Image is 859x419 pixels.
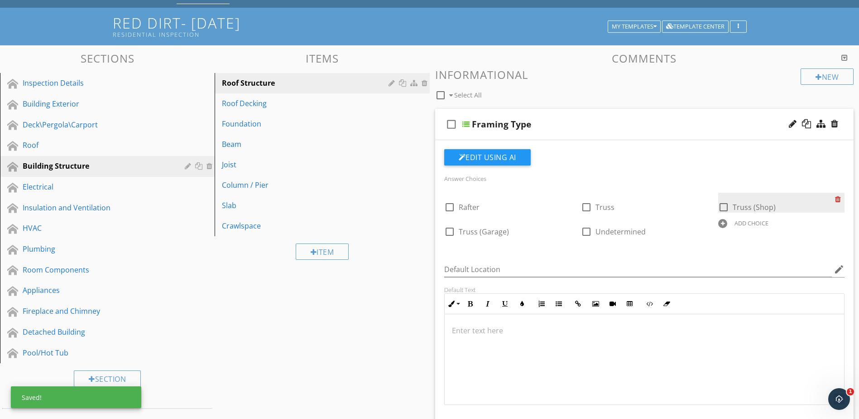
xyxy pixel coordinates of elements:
[459,227,509,237] span: Truss (Garage)
[222,159,391,170] div: Joist
[222,118,391,129] div: Foundation
[23,202,172,213] div: Insulation and Ventilation
[445,295,462,312] button: Inline Style
[222,139,391,150] div: Beam
[222,180,391,190] div: Column / Pier
[662,20,729,33] button: Template Center
[113,15,747,38] h1: Red Dirt- [DATE]
[734,219,768,227] div: ADD CHOICE
[595,202,614,212] span: Truss
[23,119,172,130] div: Deck\Pergola\Carport
[587,295,604,312] button: Insert Image (Ctrl+P)
[834,264,845,275] i: edit
[533,295,550,312] button: Ordered List
[23,140,172,151] div: Roof
[641,295,658,312] button: Code View
[801,68,854,85] div: New
[612,24,657,30] div: My Templates
[513,295,531,312] button: Colors
[444,175,486,183] label: Answer Choices
[608,20,661,33] button: My Templates
[74,370,141,387] div: Section
[479,295,496,312] button: Italic (Ctrl+I)
[496,295,513,312] button: Underline (Ctrl+U)
[459,202,480,212] span: Rafter
[570,295,587,312] button: Insert Link (Ctrl+K)
[604,295,621,312] button: Insert Video
[733,202,776,212] span: Truss (Shop)
[658,295,675,312] button: Clear Formatting
[222,98,391,109] div: Roof Decking
[113,31,611,38] div: Residential Inspection
[222,200,391,211] div: Slab
[435,68,854,81] h3: Informational
[462,295,479,312] button: Bold (Ctrl+B)
[11,386,141,408] div: Saved!
[444,262,832,277] input: Default Location
[23,244,172,254] div: Plumbing
[23,264,172,275] div: Room Components
[23,285,172,296] div: Appliances
[621,295,638,312] button: Insert Table
[222,78,391,88] div: Roof Structure
[444,149,531,166] button: Edit Using AI
[550,295,567,312] button: Unordered List
[847,388,854,395] span: 1
[23,78,172,88] div: Inspection Details
[23,223,172,234] div: HVAC
[23,181,172,192] div: Electrical
[23,306,172,317] div: Fireplace and Chimney
[435,52,854,64] h3: Comments
[23,326,172,337] div: Detached Building
[296,244,349,260] div: Item
[215,52,429,64] h3: Items
[23,161,172,171] div: Building Structure
[222,220,391,231] div: Crawlspace
[472,119,531,130] div: Framing Type
[23,347,172,358] div: Pool/Hot Tub
[666,24,725,30] div: Template Center
[662,22,729,30] a: Template Center
[454,91,482,99] span: Select All
[23,98,172,109] div: Building Exterior
[828,388,850,410] iframe: Intercom live chat
[444,286,845,293] div: Default Text
[444,113,459,135] i: check_box_outline_blank
[595,227,646,237] span: Undetermined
